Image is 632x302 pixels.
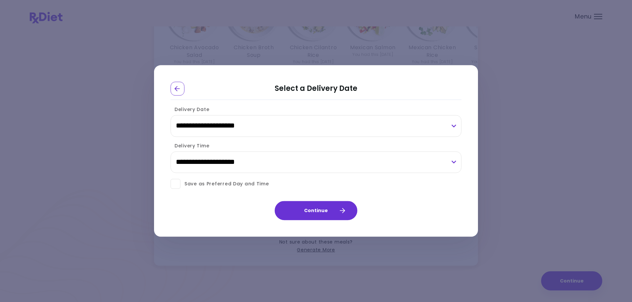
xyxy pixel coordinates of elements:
label: Delivery Date [171,106,209,113]
button: Continue [275,201,357,220]
div: Go Back [171,82,184,95]
span: Save as Preferred Day and Time [180,180,269,188]
label: Delivery Time [171,142,209,149]
h2: Select a Delivery Date [171,82,461,100]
